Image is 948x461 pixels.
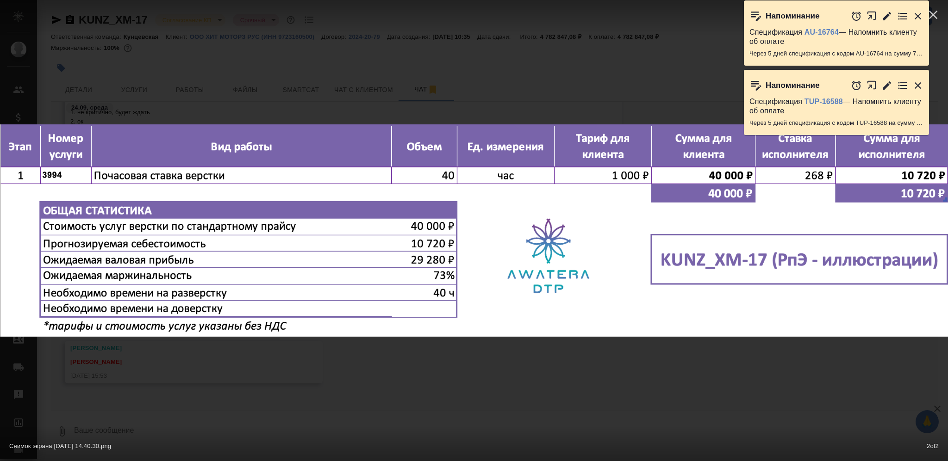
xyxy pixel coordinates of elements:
[912,11,923,22] button: Закрыть
[851,80,862,91] button: Отложить
[805,28,839,36] a: AU-16764
[749,118,923,128] p: Через 5 дней спецификация с кодом TUP-16588 на сумму 7760 RUB будет просрочена
[9,443,111,449] span: Снимок экрана [DATE] 14.40.30.png
[766,12,820,21] p: Напоминание
[897,11,908,22] button: Перейти в todo
[881,11,892,22] button: Редактировать
[927,441,939,452] span: 2 of 2
[805,98,843,105] a: TUP-16588
[749,28,923,46] p: Спецификация — Напомнить клиенту об оплате
[867,6,877,26] button: Открыть в новой вкладке
[881,80,892,91] button: Редактировать
[912,80,923,91] button: Закрыть
[766,81,820,90] p: Напоминание
[749,49,923,58] p: Через 5 дней спецификация с кодом AU-16764 на сумму 74527.92 RUB будет просрочена
[897,80,908,91] button: Перейти в todo
[851,11,862,22] button: Отложить
[867,75,877,95] button: Открыть в новой вкладке
[9,219,32,242] button: Show slide 1 of 2
[749,97,923,116] p: Спецификация — Напомнить клиенту об оплате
